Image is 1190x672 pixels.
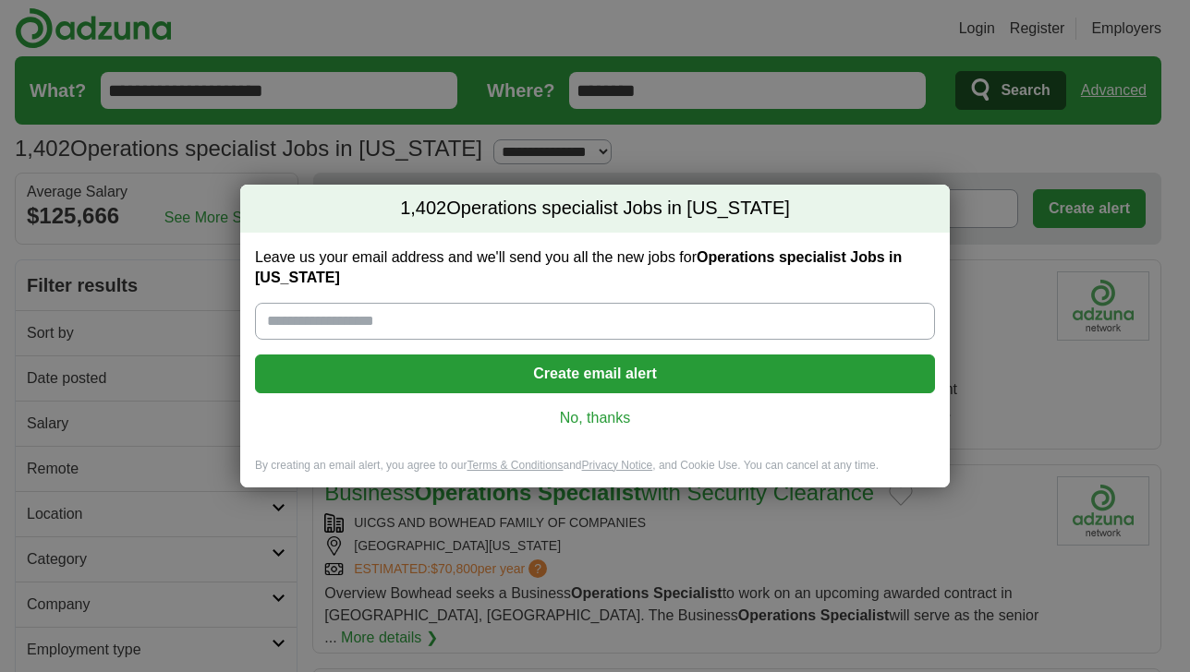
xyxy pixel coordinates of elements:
label: Leave us your email address and we'll send you all the new jobs for [255,247,935,288]
div: By creating an email alert, you agree to our and , and Cookie Use. You can cancel at any time. [240,458,950,488]
span: 1,402 [400,196,446,222]
a: No, thanks [270,408,920,428]
strong: Operations specialist Jobs in [US_STATE] [255,249,902,285]
a: Terms & Conditions [467,459,563,472]
a: Privacy Notice [582,459,653,472]
button: Create email alert [255,354,935,393]
h2: Operations specialist Jobs in [US_STATE] [240,185,950,233]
